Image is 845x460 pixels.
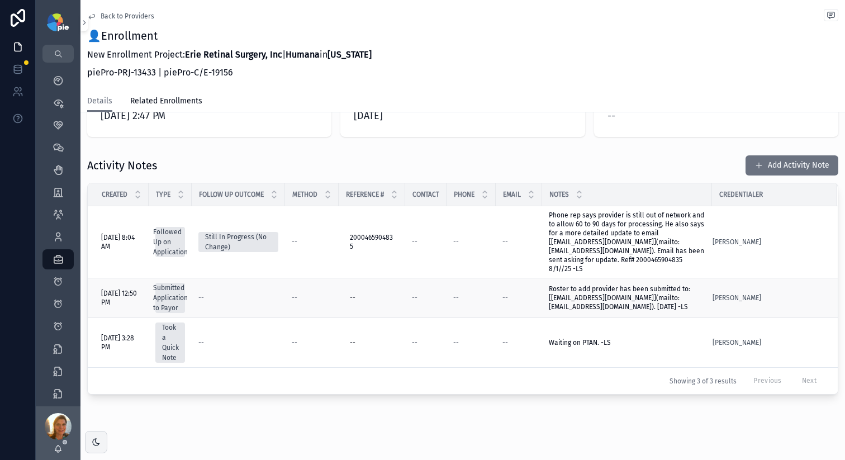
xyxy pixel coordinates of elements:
[670,377,737,386] span: Showing 3 of 3 results
[87,12,154,21] a: Back to Providers
[549,338,705,347] a: Waiting on PTAN. -LS
[549,190,569,199] span: Notes
[198,338,204,347] span: --
[345,229,398,255] a: 2000465904835
[130,96,202,107] span: Related Enrollments
[198,232,278,252] a: Still In Progress (No Change)
[713,338,761,347] a: [PERSON_NAME]
[101,12,154,21] span: Back to Providers
[412,238,440,246] a: --
[101,289,142,307] a: [DATE] 12:50 PM
[153,227,188,257] div: Followed Up on Application
[345,289,398,307] a: --
[199,190,264,199] span: Follow Up Outcome
[162,323,179,363] div: Took a Quick Note
[286,49,320,60] strong: Humana
[412,338,417,347] span: --
[102,190,127,199] span: Created
[453,338,459,347] span: --
[412,338,440,347] a: --
[713,238,823,246] a: [PERSON_NAME]
[101,233,142,251] a: [DATE] 8:04 AM
[292,293,297,302] span: --
[36,63,80,406] div: scrollable content
[453,338,489,347] a: --
[327,49,372,60] strong: [US_STATE]
[155,323,185,363] a: Took a Quick Note
[292,238,297,246] span: --
[412,293,417,302] span: --
[345,334,398,352] a: --
[350,338,355,347] div: --
[198,338,278,347] a: --
[153,283,188,313] div: Submitted Application to Payor
[502,238,508,246] span: --
[292,338,332,347] a: --
[412,238,417,246] span: --
[155,227,185,257] a: Followed Up on Application
[87,48,372,61] p: New Enrollment Project: | in
[185,49,282,60] strong: Erie Retinal Surgery, Inc
[130,91,202,113] a: Related Enrollments
[719,190,763,199] span: Credentialer
[292,190,317,199] span: Method
[453,293,459,302] span: --
[205,232,272,252] div: Still In Progress (No Change)
[412,293,440,302] a: --
[87,91,112,112] a: Details
[87,66,372,79] p: piePro-PRJ-13433 | piePro-C/E-19156
[549,211,705,273] a: Phone rep says provider is still out of network and to allow 60 to 90 days for processing. He als...
[101,108,318,124] span: [DATE] 2:47 PM
[713,338,823,347] a: [PERSON_NAME]
[87,28,372,44] h1: 👤Enrollment
[503,190,521,199] span: Email
[47,13,69,31] img: App logo
[713,293,823,302] a: [PERSON_NAME]
[292,293,332,302] a: --
[549,284,705,311] a: Roster to add provider has been submitted to: [[EMAIL_ADDRESS][DOMAIN_NAME]](mailto:[EMAIL_ADDRES...
[346,190,384,199] span: Reference #
[453,238,489,246] a: --
[292,338,297,347] span: --
[101,334,142,352] a: [DATE] 3:28 PM
[713,238,761,246] a: [PERSON_NAME]
[198,293,278,302] a: --
[453,238,459,246] span: --
[292,238,332,246] a: --
[350,233,394,251] span: 2000465904835
[549,338,611,347] span: Waiting on PTAN. -LS
[198,293,204,302] span: --
[350,293,355,302] div: --
[155,283,185,313] a: Submitted Application to Payor
[354,108,571,124] span: [DATE]
[454,190,474,199] span: Phone
[87,96,112,107] span: Details
[502,338,508,347] span: --
[746,155,838,176] button: Add Activity Note
[502,338,535,347] a: --
[502,293,508,302] span: --
[156,190,170,199] span: Type
[502,293,535,302] a: --
[713,293,761,302] a: [PERSON_NAME]
[412,190,439,199] span: Contact
[607,108,615,124] span: --
[453,293,489,302] a: --
[87,158,157,173] h1: Activity Notes
[502,238,535,246] a: --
